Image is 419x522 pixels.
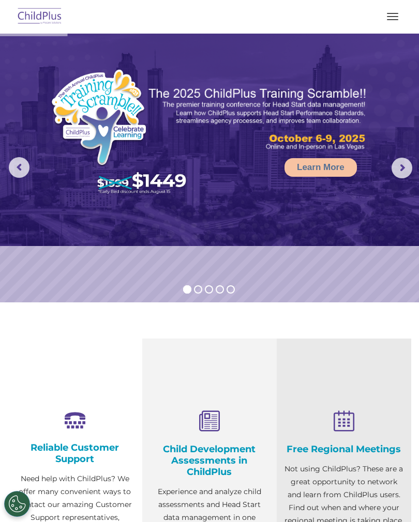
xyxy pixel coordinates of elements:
img: ChildPlus by Procare Solutions [16,5,64,29]
h4: Free Regional Meetings [285,443,403,455]
a: Learn More [285,158,357,177]
button: Cookies Settings [4,491,30,517]
h4: Reliable Customer Support [16,442,134,465]
iframe: Chat Widget [367,472,419,522]
h4: Child Development Assessments in ChildPlus [150,443,269,478]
